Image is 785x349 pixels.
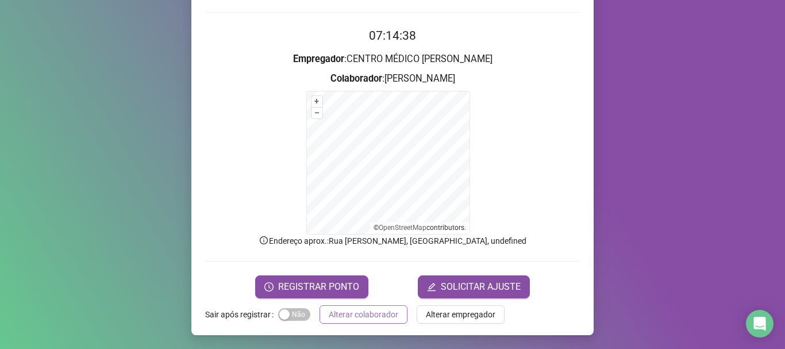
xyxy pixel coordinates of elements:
[418,275,530,298] button: editSOLICITAR AJUSTE
[441,280,521,294] span: SOLICITAR AJUSTE
[417,305,505,324] button: Alterar empregador
[311,108,322,118] button: –
[329,308,398,321] span: Alterar colaborador
[374,224,466,232] li: © contributors.
[278,280,359,294] span: REGISTRAR PONTO
[379,224,426,232] a: OpenStreetMap
[264,282,274,292] span: clock-circle
[255,275,368,298] button: REGISTRAR PONTO
[320,305,407,324] button: Alterar colaborador
[330,73,382,84] strong: Colaborador
[205,235,580,247] p: Endereço aprox. : Rua [PERSON_NAME], [GEOGRAPHIC_DATA], undefined
[746,310,774,338] div: Open Intercom Messenger
[426,308,495,321] span: Alterar empregador
[427,282,436,292] span: edit
[205,71,580,86] h3: : [PERSON_NAME]
[259,235,269,246] span: info-circle
[293,53,344,64] strong: Empregador
[205,52,580,67] h3: : CENTRO MÉDICO [PERSON_NAME]
[205,305,278,324] label: Sair após registrar
[369,29,416,43] time: 07:14:38
[311,96,322,107] button: +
